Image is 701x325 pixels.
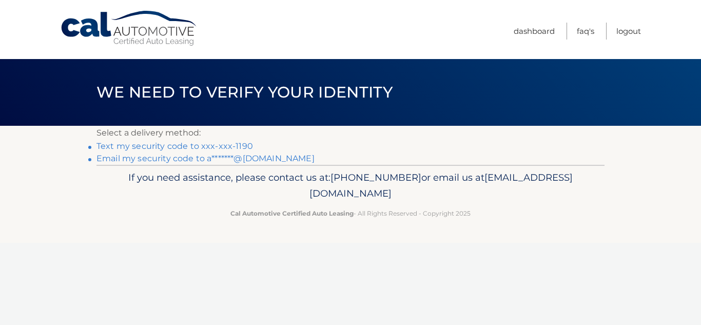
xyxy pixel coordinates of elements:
a: Email my security code to a*******@[DOMAIN_NAME] [96,154,315,163]
a: Dashboard [514,23,555,40]
span: We need to verify your identity [96,83,393,102]
a: Text my security code to xxx-xxx-1190 [96,141,253,151]
span: [PHONE_NUMBER] [330,171,421,183]
p: Select a delivery method: [96,126,605,140]
a: Cal Automotive [60,10,199,47]
a: Logout [616,23,641,40]
strong: Cal Automotive Certified Auto Leasing [230,209,354,217]
p: If you need assistance, please contact us at: or email us at [103,169,598,202]
p: - All Rights Reserved - Copyright 2025 [103,208,598,219]
a: FAQ's [577,23,594,40]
